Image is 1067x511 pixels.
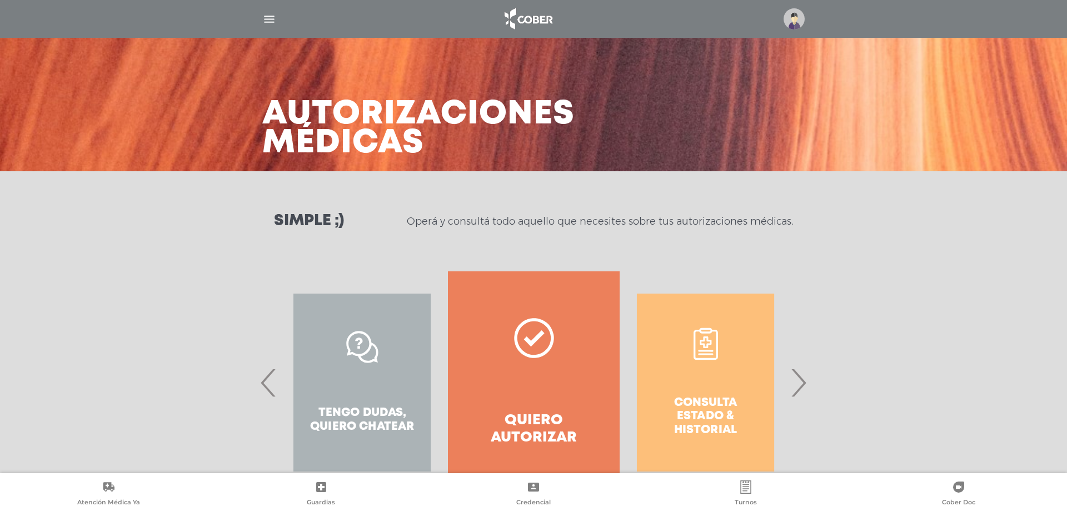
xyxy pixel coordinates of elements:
a: Credencial [427,480,640,509]
p: Operá y consultá todo aquello que necesites sobre tus autorizaciones médicas. [407,215,793,228]
a: Cober Doc [852,480,1065,509]
a: Atención Médica Ya [2,480,215,509]
img: logo_cober_home-white.png [498,6,557,32]
a: Quiero autorizar [448,271,620,494]
span: Guardias [307,498,335,508]
span: Atención Médica Ya [77,498,140,508]
img: Cober_menu-lines-white.svg [262,12,276,26]
h3: Autorizaciones médicas [262,100,575,158]
span: Previous [258,353,280,413]
span: Credencial [516,498,551,508]
h4: Quiero autorizar [468,412,600,446]
span: Next [787,353,809,413]
h3: Simple ;) [274,214,344,229]
a: Turnos [640,480,852,509]
span: Turnos [735,498,757,508]
a: Guardias [215,480,427,509]
img: profile-placeholder.svg [784,8,805,29]
span: Cober Doc [942,498,975,508]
